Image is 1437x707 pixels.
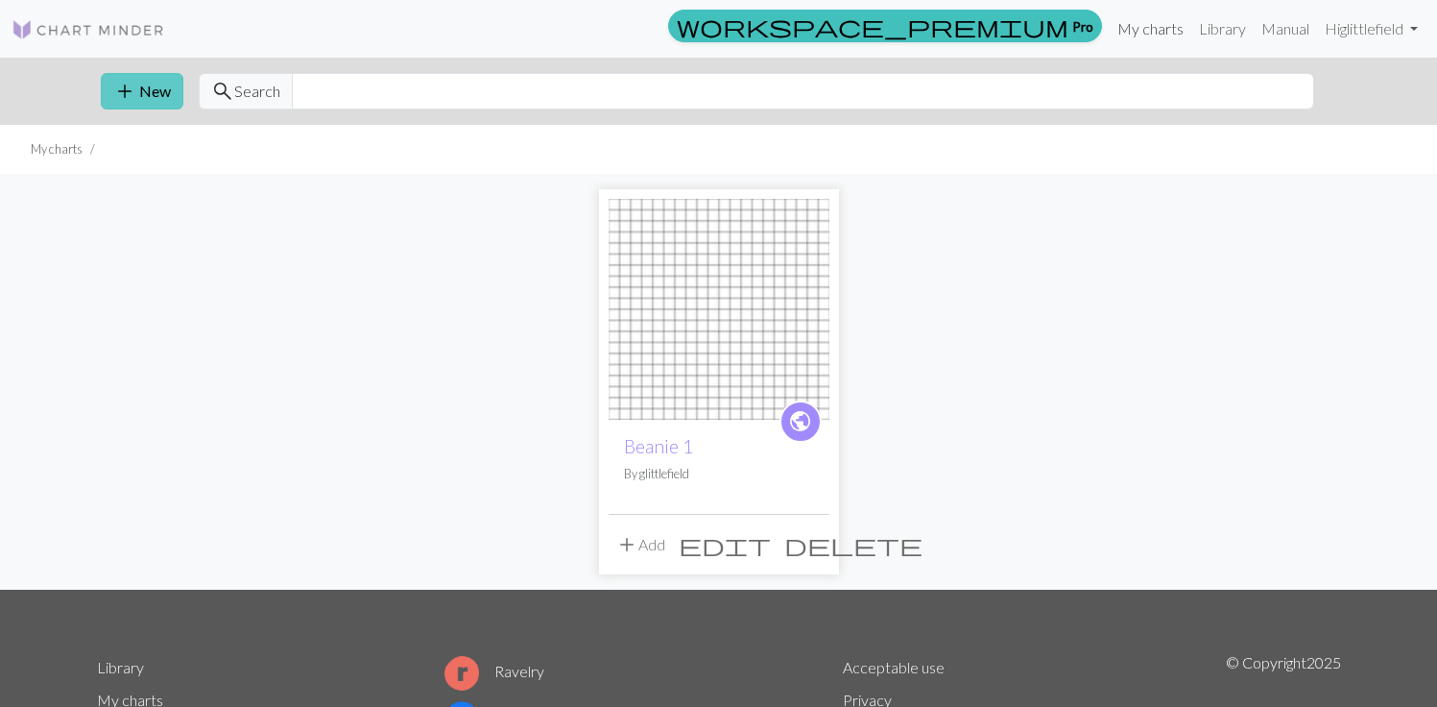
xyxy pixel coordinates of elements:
[624,465,814,483] p: By glittlefield
[113,78,136,105] span: add
[615,531,638,558] span: add
[1254,10,1317,48] a: Manual
[609,526,672,563] button: Add
[788,406,812,436] span: public
[1317,10,1425,48] a: Higlittlefield
[609,199,829,420] img: Beanie 1
[101,73,183,110] button: New
[784,531,922,558] span: delete
[444,662,544,680] a: Ravelry
[609,298,829,316] a: Beanie 1
[12,18,165,41] img: Logo
[779,401,822,443] a: public
[677,12,1068,39] span: workspace_premium
[211,78,234,105] span: search
[778,526,929,563] button: Delete
[843,658,945,676] a: Acceptable use
[788,402,812,441] i: public
[668,10,1102,42] a: Pro
[1191,10,1254,48] a: Library
[31,140,83,158] li: My charts
[679,533,771,556] i: Edit
[97,658,144,676] a: Library
[624,435,693,457] a: Beanie 1
[444,656,479,691] img: Ravelry logo
[234,80,280,103] span: Search
[1110,10,1191,48] a: My charts
[672,526,778,563] button: Edit
[679,531,771,558] span: edit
